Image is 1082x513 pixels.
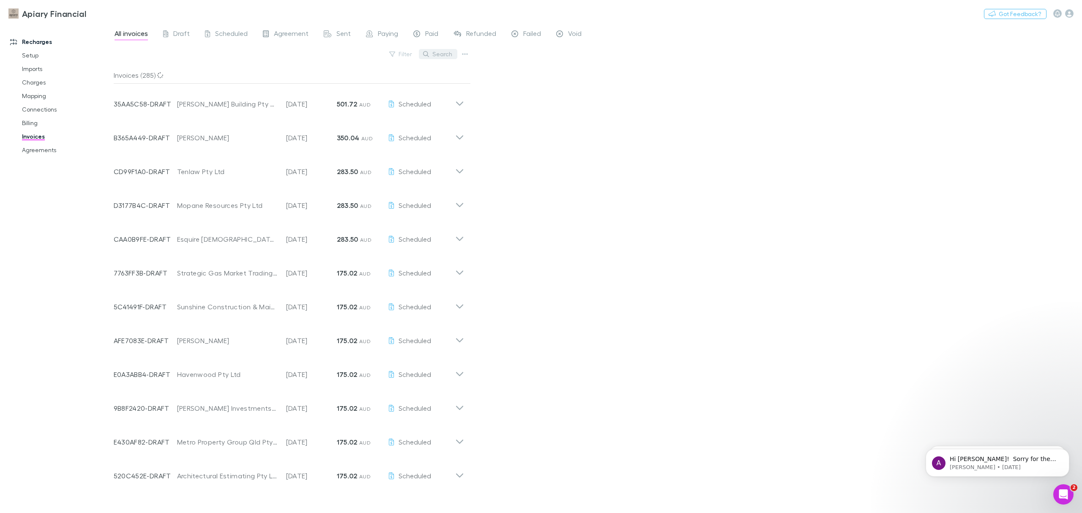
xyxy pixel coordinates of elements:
span: Scheduled [399,336,431,344]
div: Sunshine Construction & Maintenance Pty Ltd [177,302,278,312]
span: Scheduled [399,370,431,378]
a: Setup [14,49,120,62]
div: [PERSON_NAME] Investments Pty Ltd [177,403,278,413]
p: 35AA5C58-DRAFT [114,99,177,109]
div: Tenlaw Pty Ltd [177,166,278,177]
span: Paid [425,29,438,40]
strong: 175.02 [337,438,358,446]
strong: 175.02 [337,269,358,277]
span: Scheduled [399,404,431,412]
a: Apiary Financial [3,3,91,24]
span: Scheduled [399,167,431,175]
div: Mopane Resources Pty Ltd [177,200,278,210]
span: Scheduled [399,235,431,243]
a: Invoices [14,130,120,143]
span: Scheduled [399,134,431,142]
p: 5C41491F-DRAFT [114,302,177,312]
span: Agreement [274,29,309,40]
strong: 175.02 [337,303,358,311]
div: CD99F1A0-DRAFTTenlaw Pty Ltd[DATE]283.50 AUDScheduled [107,151,471,185]
span: Scheduled [215,29,248,40]
span: Scheduled [399,303,431,311]
strong: 283.50 [337,235,358,243]
a: Connections [14,103,120,116]
span: AUD [359,101,371,108]
span: Refunded [466,29,496,40]
div: [PERSON_NAME] [177,133,278,143]
button: Got Feedback? [984,9,1046,19]
p: [DATE] [286,369,337,379]
p: [DATE] [286,471,337,481]
p: 7763FF3B-DRAFT [114,268,177,278]
img: Apiary Financial's Logo [8,8,19,19]
p: D3177B4C-DRAFT [114,200,177,210]
div: E430AF82-DRAFTMetro Property Group Qld Pty Ltd[DATE]175.02 AUDScheduled [107,422,471,456]
div: 7763FF3B-DRAFTStrategic Gas Market Trading Pty Ltd[DATE]175.02 AUDScheduled [107,253,471,287]
span: AUD [359,338,371,344]
div: 35AA5C58-DRAFT[PERSON_NAME] Building Pty Ltd[DATE]501.72 AUDScheduled [107,84,471,117]
p: [DATE] [286,302,337,312]
strong: 175.02 [337,404,358,412]
span: AUD [359,439,371,446]
span: AUD [360,237,372,243]
span: Sent [336,29,351,40]
p: [DATE] [286,403,337,413]
span: Scheduled [399,201,431,209]
span: Scheduled [399,438,431,446]
div: Architectural Estimating Pty Ltd [177,471,278,481]
p: E0A3ABB4-DRAFT [114,369,177,379]
div: AFE7083E-DRAFT[PERSON_NAME][DATE]175.02 AUDScheduled [107,320,471,354]
a: Imports [14,62,120,76]
p: E430AF82-DRAFT [114,437,177,447]
p: B365A449-DRAFT [114,133,177,143]
a: Mapping [14,89,120,103]
div: Strategic Gas Market Trading Pty Ltd [177,268,278,278]
strong: 175.02 [337,336,358,345]
span: AUD [360,169,372,175]
p: [DATE] [286,437,337,447]
div: [PERSON_NAME] [177,336,278,346]
strong: 501.72 [337,100,358,108]
div: 9B8F2420-DRAFT[PERSON_NAME] Investments Pty Ltd[DATE]175.02 AUDScheduled [107,388,471,422]
span: Scheduled [399,472,431,480]
span: AUD [359,372,371,378]
span: Paying [378,29,398,40]
iframe: Intercom live chat [1053,484,1074,505]
h3: Apiary Financial [22,8,86,19]
strong: 175.02 [337,472,358,480]
div: Metro Property Group Qld Pty Ltd [177,437,278,447]
span: Void [568,29,582,40]
p: [DATE] [286,133,337,143]
strong: 283.50 [337,167,358,176]
span: AUD [359,406,371,412]
div: 520C452E-DRAFTArchitectural Estimating Pty Ltd[DATE]175.02 AUDScheduled [107,456,471,489]
p: [DATE] [286,166,337,177]
div: E0A3ABB4-DRAFTHavenwood Pty Ltd[DATE]175.02 AUDScheduled [107,354,471,388]
p: [DATE] [286,234,337,244]
span: All invoices [115,29,148,40]
a: Billing [14,116,120,130]
div: 5C41491F-DRAFTSunshine Construction & Maintenance Pty Ltd[DATE]175.02 AUDScheduled [107,287,471,320]
span: Draft [173,29,190,40]
span: AUD [359,304,371,311]
p: 520C452E-DRAFT [114,471,177,481]
p: 9B8F2420-DRAFT [114,403,177,413]
p: CD99F1A0-DRAFT [114,166,177,177]
strong: 283.50 [337,201,358,210]
span: AUD [359,270,371,277]
button: Filter [385,49,417,59]
strong: 175.02 [337,370,358,379]
p: [DATE] [286,268,337,278]
span: Failed [523,29,541,40]
button: Search [419,49,457,59]
p: AFE7083E-DRAFT [114,336,177,346]
a: Agreements [14,143,120,157]
div: B365A449-DRAFT[PERSON_NAME][DATE]350.04 AUDScheduled [107,117,471,151]
p: [DATE] [286,99,337,109]
iframe: Intercom notifications message [913,431,1082,490]
span: AUD [360,203,372,209]
div: Havenwood Pty Ltd [177,369,278,379]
